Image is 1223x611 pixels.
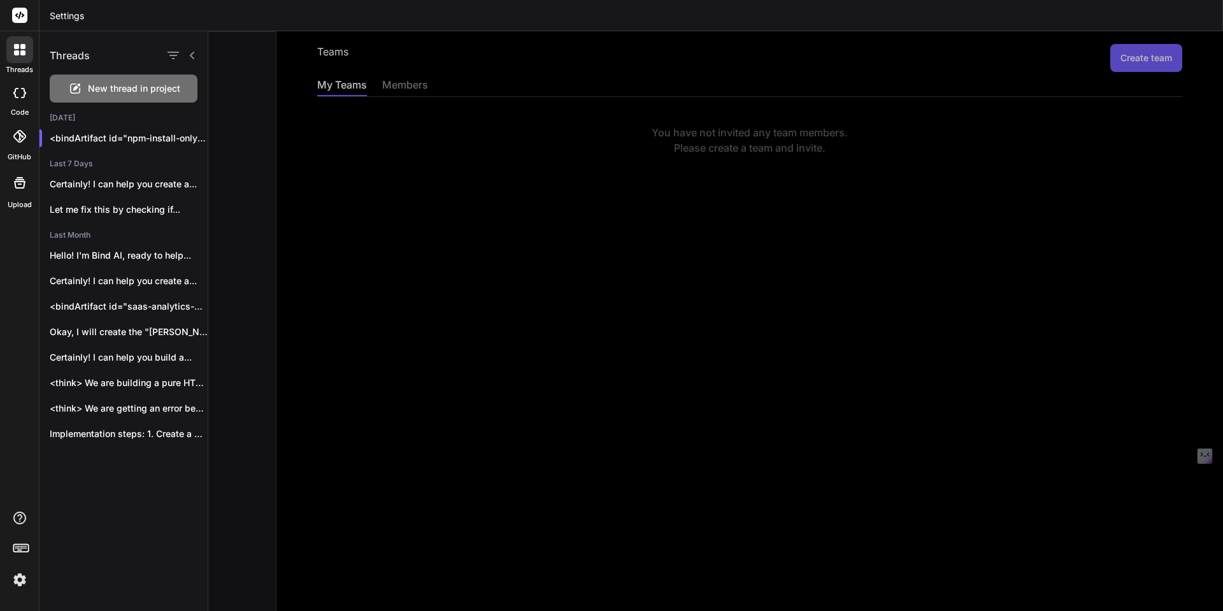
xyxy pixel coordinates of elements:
[88,82,180,95] span: New thread in project
[50,300,208,313] p: <bindArtifact id="saas-analytics-dashboard" title="SaaS Analytics Dashboard"> <bindAction type="f...
[11,107,29,118] label: code
[50,249,208,262] p: Hello! I'm Bind AI, ready to help...
[39,113,208,123] h2: [DATE]
[6,64,33,75] label: threads
[9,569,31,591] img: settings
[50,377,208,389] p: <think> We are building a pure HTML/CSS/JS...
[50,402,208,415] p: <think> We are getting an error because...
[50,48,90,63] h1: Threads
[50,132,208,145] p: <bindArtifact id="npm-install-only" title="Install Dependencies"> <bindAction type="shell">npm in...
[50,275,208,287] p: Certainly! I can help you create a...
[50,203,208,216] p: Let me fix this by checking if...
[8,199,32,210] label: Upload
[39,159,208,169] h2: Last 7 Days
[39,230,208,240] h2: Last Month
[50,178,208,190] p: Certainly! I can help you create a...
[50,351,208,364] p: Certainly! I can help you build a...
[8,152,31,162] label: GitHub
[50,428,208,440] p: Implementation steps: 1. Create a Vite +...
[50,326,208,338] p: Okay, I will create the "[PERSON_NAME] SAAS...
